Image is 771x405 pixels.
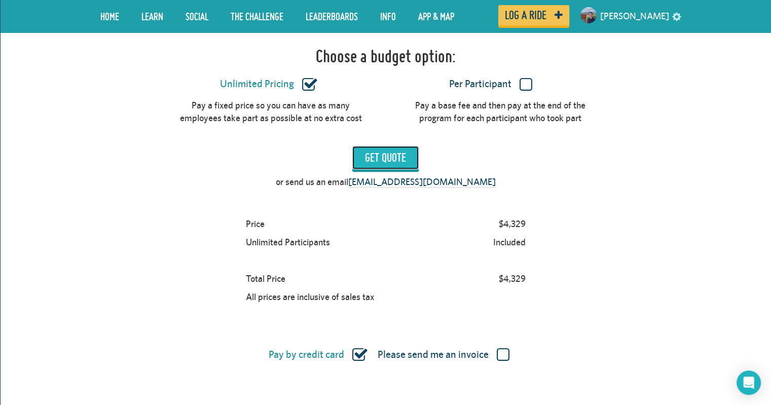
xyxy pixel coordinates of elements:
div: Total Price [241,270,290,288]
a: settings drop down toggle [672,11,681,21]
div: Open Intercom Messenger [737,371,761,395]
label: Pay by credit card [269,348,368,361]
a: Leaderboards [298,4,365,29]
a: Log a ride [498,5,569,25]
a: Social [178,4,216,29]
div: Pay a fixed price so you can have as many employees take part as possible at no extra cost [174,99,367,125]
div: Price [241,215,269,233]
a: The Challenge [223,4,291,29]
h1: Choose a budget option: [316,46,456,66]
label: Per Participant [394,78,587,91]
div: $4,329 [494,270,530,288]
a: Info [373,4,403,29]
img: Small navigation user avatar [580,7,597,23]
a: [PERSON_NAME] [600,4,669,28]
a: [EMAIL_ADDRESS][DOMAIN_NAME] [348,176,496,188]
p: or send us an email [276,175,496,189]
a: App & Map [411,4,462,29]
div: Pay a base fee and then pay at the end of the program for each participant who took part [404,99,597,125]
div: $4,329 [494,215,530,233]
div: Unlimited Participants [241,233,335,251]
a: Home [93,4,127,29]
div: All prices are inclusive of sales tax [241,288,379,306]
span: Log a ride [505,11,546,20]
label: Please send me an invoice [378,348,509,361]
a: LEARN [134,4,171,29]
input: Get Quote [352,146,419,169]
div: Included [489,233,530,251]
label: Unlimited Pricing [172,78,365,91]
